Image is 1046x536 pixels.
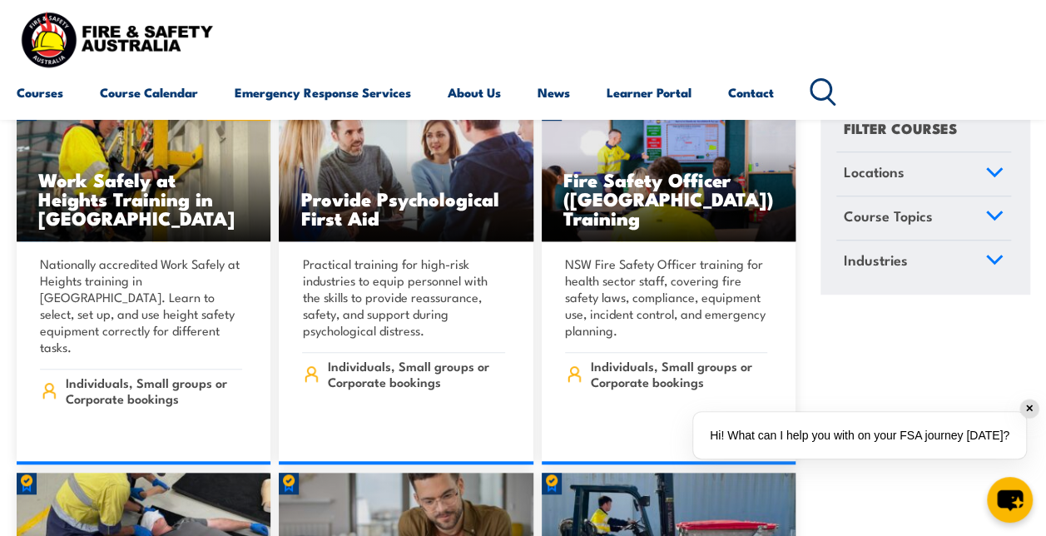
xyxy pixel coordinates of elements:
[40,256,242,355] p: Nationally accredited Work Safely at Heights training in [GEOGRAPHIC_DATA]. Learn to select, set ...
[844,205,933,227] span: Course Topics
[836,241,1011,284] a: Industries
[300,189,511,227] h3: Provide Psychological First Aid
[607,72,692,112] a: Learner Portal
[836,196,1011,240] a: Course Topics
[844,161,905,183] span: Locations
[448,72,501,112] a: About Us
[279,99,533,241] a: Provide Psychological First Aid
[693,412,1026,459] div: Hi! What can I help you with on your FSA journey [DATE]?
[844,117,957,139] h4: FILTER COURSES
[563,170,774,227] h3: Fire Safety Officer ([GEOGRAPHIC_DATA]) Training
[1020,400,1039,418] div: ✕
[987,477,1033,523] button: chat-button
[542,99,796,241] a: Fire Safety Officer ([GEOGRAPHIC_DATA]) Training
[328,358,505,390] span: Individuals, Small groups or Corporate bookings
[565,256,767,339] p: NSW Fire Safety Officer training for health sector staff, covering fire safety laws, compliance, ...
[542,99,796,241] img: Fire Safety Advisor
[538,72,570,112] a: News
[590,358,767,390] span: Individuals, Small groups or Corporate bookings
[17,72,63,112] a: Courses
[279,99,533,241] img: Mental Health First Aid Training Course from Fire & Safety Australia
[17,99,270,241] a: Work Safely at Heights Training in [GEOGRAPHIC_DATA]
[836,152,1011,196] a: Locations
[728,72,774,112] a: Contact
[844,249,908,271] span: Industries
[17,99,270,241] img: Work Safely at Heights Training (1)
[66,375,243,406] span: Individuals, Small groups or Corporate bookings
[302,256,504,339] p: Practical training for high-risk industries to equip personnel with the skills to provide reassur...
[100,72,198,112] a: Course Calendar
[38,170,249,227] h3: Work Safely at Heights Training in [GEOGRAPHIC_DATA]
[235,72,411,112] a: Emergency Response Services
